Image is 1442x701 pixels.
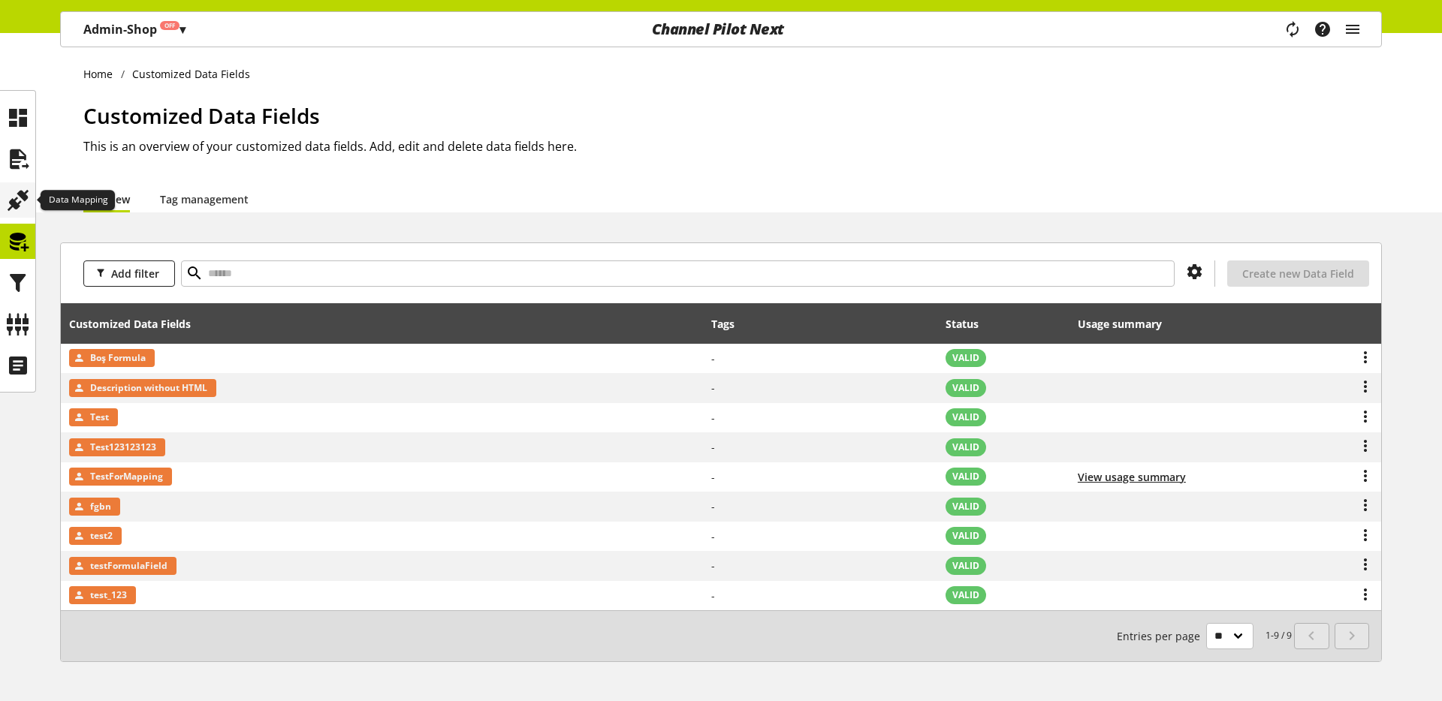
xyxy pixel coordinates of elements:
[1227,260,1369,287] button: Create new Data Field
[711,499,715,513] span: -
[711,381,715,395] span: -
[952,529,979,543] span: VALID
[711,440,715,454] span: -
[160,191,249,207] a: Tag management
[90,586,127,604] span: test_123
[69,316,206,332] div: Customized Data Fields
[111,266,159,281] span: Add filter
[711,470,715,484] span: -
[952,559,979,573] span: VALID
[711,529,715,543] span: -
[1242,266,1354,281] span: Create new Data Field
[164,21,175,30] span: Off
[952,381,979,395] span: VALID
[952,351,979,365] span: VALID
[711,558,715,573] span: -
[711,316,735,332] div: Tags
[90,438,156,456] span: Test123123123
[179,21,186,38] span: ▾
[90,408,109,426] span: Test
[946,316,994,332] div: Status
[90,468,163,486] span: TestForMapping
[1078,469,1186,485] button: View usage summary
[83,20,186,38] p: Admin-Shop
[90,379,207,397] span: Description without HTML
[90,557,167,575] span: testFormulaField
[952,411,979,424] span: VALID
[952,500,979,513] span: VALID
[83,260,175,287] button: Add filter
[90,349,146,367] span: Boş Formula
[952,470,979,483] span: VALID
[60,11,1382,47] nav: main navigation
[711,351,715,366] span: -
[952,441,979,454] span: VALID
[1117,628,1206,644] span: Entries per page
[83,137,1382,155] h2: This is an overview of your customized data fields. Add, edit and delete data fields here.
[1117,623,1292,649] small: 1-9 / 9
[1078,316,1177,332] div: Usage summary
[90,527,113,545] span: test2
[90,498,111,516] span: fgbn
[83,101,320,130] span: Customized Data Fields
[952,588,979,602] span: VALID
[83,66,121,82] a: Home
[41,190,115,211] div: Data Mapping
[711,411,715,425] span: -
[711,588,715,603] span: -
